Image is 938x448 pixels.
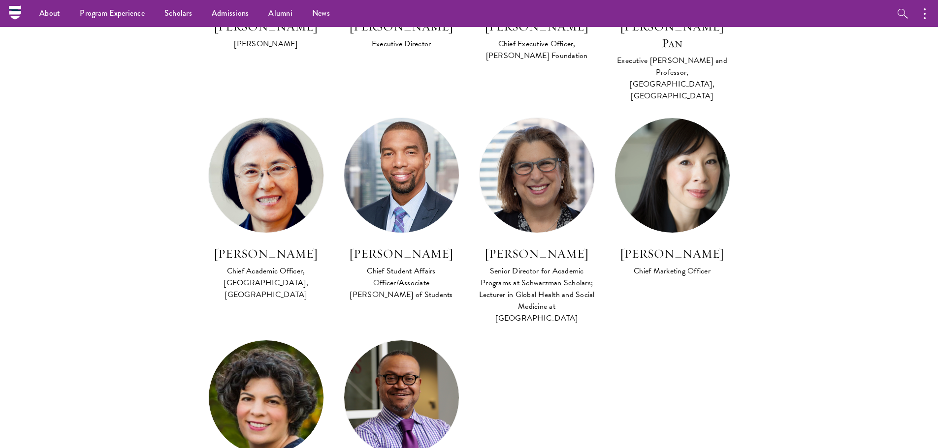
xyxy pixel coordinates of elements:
[479,245,595,262] h3: [PERSON_NAME]
[344,265,459,300] div: Chief Student Affairs Officer/Associate [PERSON_NAME] of Students
[208,38,324,50] div: [PERSON_NAME]
[615,55,730,102] div: Executive [PERSON_NAME] and Professor, [GEOGRAPHIC_DATA], [GEOGRAPHIC_DATA]
[615,118,730,278] a: [PERSON_NAME] Chief Marketing Officer
[344,245,459,262] h3: [PERSON_NAME]
[208,118,324,301] a: [PERSON_NAME] Chief Academic Officer, [GEOGRAPHIC_DATA], [GEOGRAPHIC_DATA]
[479,118,595,325] a: [PERSON_NAME] Senior Director for Academic Programs at Schwarzman Scholars; Lecturer in Global He...
[344,38,459,50] div: Executive Director
[479,38,595,61] div: Chief Executive Officer, [PERSON_NAME] Foundation
[615,265,730,277] div: Chief Marketing Officer
[615,245,730,262] h3: [PERSON_NAME]
[208,265,324,300] div: Chief Academic Officer, [GEOGRAPHIC_DATA], [GEOGRAPHIC_DATA]
[208,245,324,262] h3: [PERSON_NAME]
[479,265,595,324] div: Senior Director for Academic Programs at Schwarzman Scholars; Lecturer in Global Health and Socia...
[615,18,730,52] h3: [PERSON_NAME] Pan
[344,118,459,301] a: [PERSON_NAME] Chief Student Affairs Officer/Associate [PERSON_NAME] of Students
